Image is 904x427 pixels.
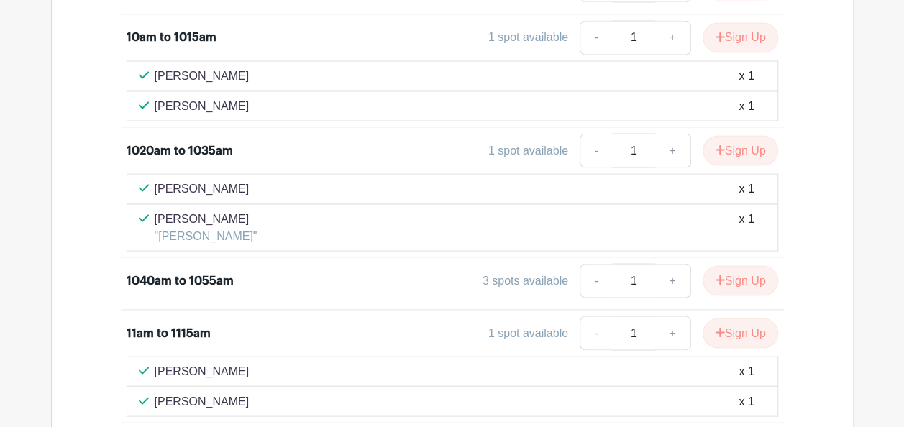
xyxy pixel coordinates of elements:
[739,67,754,84] div: x 1
[739,180,754,197] div: x 1
[703,135,778,165] button: Sign Up
[703,318,778,348] button: Sign Up
[580,20,613,55] a: -
[654,133,690,167] a: +
[580,263,613,298] a: -
[739,362,754,380] div: x 1
[483,272,568,289] div: 3 spots available
[155,97,250,114] p: [PERSON_NAME]
[488,324,568,341] div: 1 spot available
[127,142,233,159] div: 1020am to 1035am
[739,97,754,114] div: x 1
[580,316,613,350] a: -
[155,67,250,84] p: [PERSON_NAME]
[127,29,216,46] div: 10am to 1015am
[580,133,613,167] a: -
[155,180,250,197] p: [PERSON_NAME]
[155,210,257,227] p: [PERSON_NAME]
[703,22,778,52] button: Sign Up
[155,227,257,244] p: "[PERSON_NAME]"
[488,29,568,46] div: 1 spot available
[155,362,250,380] p: [PERSON_NAME]
[654,316,690,350] a: +
[739,210,754,244] div: x 1
[739,392,754,410] div: x 1
[127,272,234,289] div: 1040am to 1055am
[127,324,211,341] div: 11am to 1115am
[654,263,690,298] a: +
[488,142,568,159] div: 1 spot available
[703,265,778,295] button: Sign Up
[155,392,250,410] p: [PERSON_NAME]
[654,20,690,55] a: +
